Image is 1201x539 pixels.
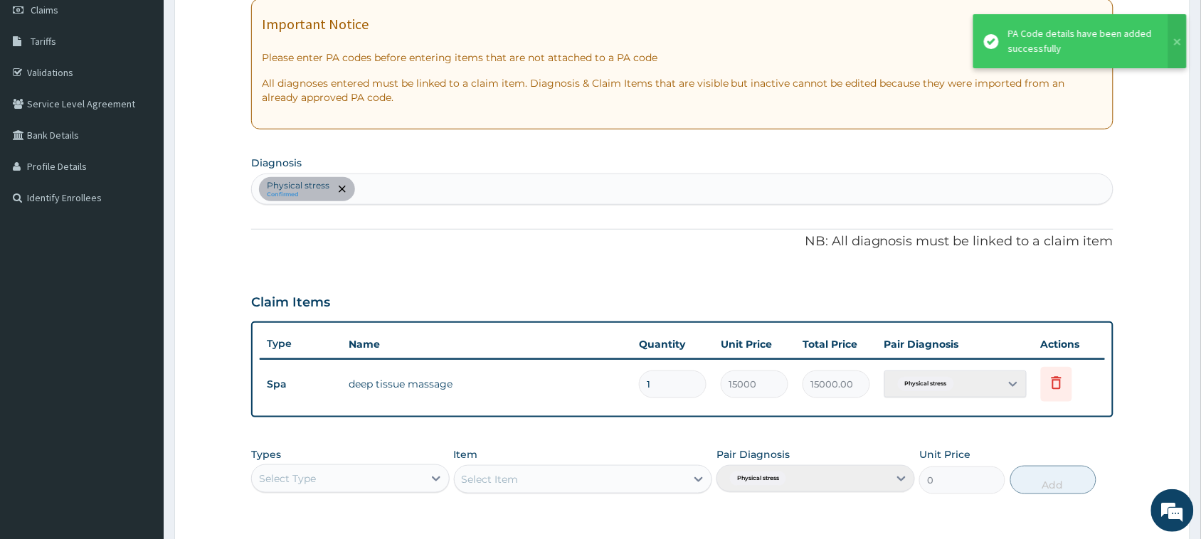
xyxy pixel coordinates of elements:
[795,330,877,358] th: Total Price
[342,330,632,358] th: Name
[262,16,369,32] h1: Important Notice
[632,330,714,358] th: Quantity
[260,331,342,357] th: Type
[262,76,1103,105] p: All diagnoses entered must be linked to a claim item. Diagnosis & Claim Items that are visible bu...
[454,447,478,461] label: Item
[716,447,790,461] label: Pair Diagnosis
[233,7,268,41] div: Minimize live chat window
[251,449,281,461] label: Types
[259,471,316,486] div: Select Type
[877,330,1034,358] th: Pair Diagnosis
[342,370,632,398] td: deep tissue massage
[1008,26,1155,56] div: PA Code details have been added successfully
[7,388,271,438] textarea: Type your message and hit 'Enter'
[26,71,58,107] img: d_794563401_company_1708531726252_794563401
[31,35,56,48] span: Tariffs
[919,447,970,461] label: Unit Price
[262,50,1103,65] p: Please enter PA codes before entering items that are not attached to a PA code
[1010,466,1096,494] button: Add
[260,371,342,397] td: Spa
[714,330,795,358] th: Unit Price
[251,156,302,170] label: Diagnosis
[1034,330,1105,358] th: Actions
[251,295,330,311] h3: Claim Items
[83,179,196,323] span: We're online!
[74,80,239,98] div: Chat with us now
[31,4,58,16] span: Claims
[251,233,1113,251] p: NB: All diagnosis must be linked to a claim item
